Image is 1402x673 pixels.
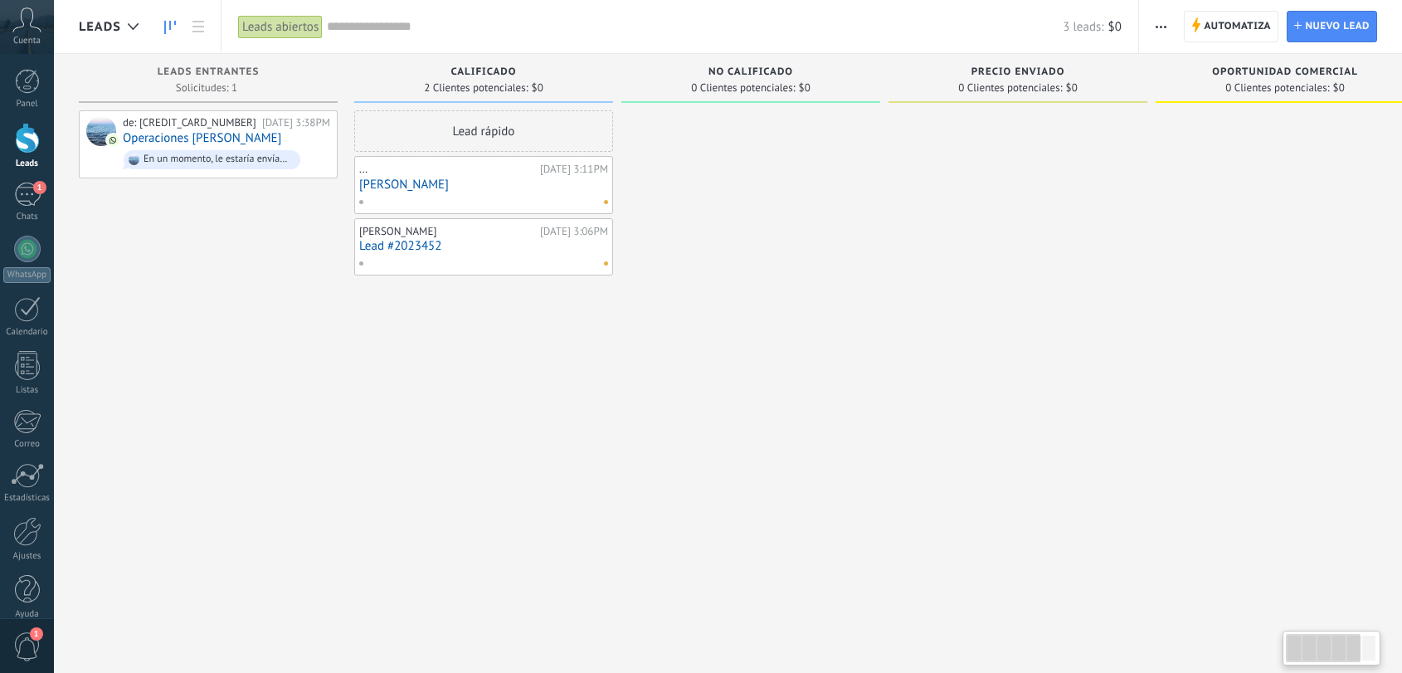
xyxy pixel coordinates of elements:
div: Ajustes [3,551,51,562]
span: $0 [532,83,543,93]
span: $0 [799,83,811,93]
span: Nuevo lead [1305,12,1370,41]
div: PRECIO ENVIADO [897,66,1139,80]
div: Chats [3,212,51,222]
span: $0 [1108,19,1122,35]
span: Leads Entrantes [158,66,260,78]
span: $0 [1333,83,1345,93]
span: CALIFICADO [451,66,517,78]
a: Operaciones [PERSON_NAME] [123,131,281,145]
div: CALIFICADO [363,66,605,80]
div: Panel [3,99,51,110]
div: [DATE] 3:06PM [540,225,608,238]
span: NO CALIFICADO [708,66,793,78]
div: Operaciones Chemi Fabian [86,116,116,146]
span: $0 [1066,83,1078,93]
a: Automatiza [1184,11,1278,42]
div: Leads abiertos [238,15,323,39]
span: 1 [30,627,43,641]
div: Leads [3,158,51,169]
div: Correo [3,439,51,450]
span: 0 Clientes potenciales: [958,83,1062,93]
div: Leads Entrantes [87,66,329,80]
span: PRECIO ENVIADO [971,66,1065,78]
span: No hay nada asignado [604,200,608,204]
span: 0 Clientes potenciales: [691,83,795,93]
span: Automatiza [1204,12,1271,41]
span: OPORTUNIDAD COMERCIAL [1212,66,1358,78]
span: 0 Clientes potenciales: [1225,83,1329,93]
a: Lead #2023452 [359,239,608,253]
div: [DATE] 3:11PM [540,163,608,176]
div: Estadísticas [3,493,51,504]
span: No hay nada asignado [604,261,608,266]
div: Listas [3,385,51,396]
span: Solicitudes: 1 [176,83,237,93]
span: 3 leads: [1063,19,1103,35]
div: [PERSON_NAME] [359,225,536,238]
span: Leads [79,19,121,35]
div: de: [CREDIT_CARD_NUMBER] [123,116,256,129]
div: En un momento, le estaría envíando un correo, con la información que requerimos. [144,154,293,165]
span: 2 Clientes potenciales: [424,83,528,93]
span: 1 [33,181,46,194]
div: Ayuda [3,609,51,620]
div: NO CALIFICADO [630,66,872,80]
div: [DATE] 3:38PM [262,116,330,129]
a: [PERSON_NAME] [359,178,608,192]
div: Calendario [3,327,51,338]
a: Nuevo lead [1287,11,1377,42]
img: com.amocrm.amocrmwa.svg [107,134,119,146]
div: Lead rápido [354,110,613,152]
div: ... [359,163,536,176]
div: WhatsApp [3,267,51,283]
span: Cuenta [13,36,41,46]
